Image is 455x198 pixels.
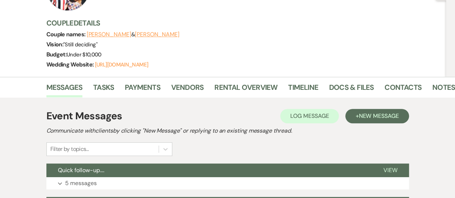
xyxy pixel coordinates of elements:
[329,82,374,97] a: Docs & Files
[46,164,372,177] button: Quick follow-up....
[58,166,104,174] span: Quick follow-up....
[65,179,97,188] p: 5 messages
[50,145,89,153] div: Filter by topics...
[383,166,397,174] span: View
[93,82,114,97] a: Tasks
[345,109,409,123] button: +New Message
[46,82,83,97] a: Messages
[135,32,179,37] button: [PERSON_NAME]
[87,32,131,37] button: [PERSON_NAME]
[87,31,179,38] span: &
[67,51,101,58] span: Under $10,000
[46,177,409,189] button: 5 messages
[46,51,67,58] span: Budget:
[290,112,329,120] span: Log Message
[95,61,148,68] a: [URL][DOMAIN_NAME]
[46,126,409,135] h2: Communicate with clients by clicking "New Message" or replying to an existing message thread.
[214,82,277,97] a: Rental Overview
[385,82,422,97] a: Contacts
[46,18,439,28] h3: Couple Details
[359,112,399,120] span: New Message
[171,82,204,97] a: Vendors
[46,31,87,38] span: Couple names:
[46,61,95,68] span: Wedding Website:
[125,82,160,97] a: Payments
[280,109,339,123] button: Log Message
[288,82,318,97] a: Timeline
[46,41,64,48] span: Vision:
[46,109,122,124] h1: Event Messages
[63,41,97,48] span: " Still deciding "
[372,164,409,177] button: View
[432,82,455,97] a: Notes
